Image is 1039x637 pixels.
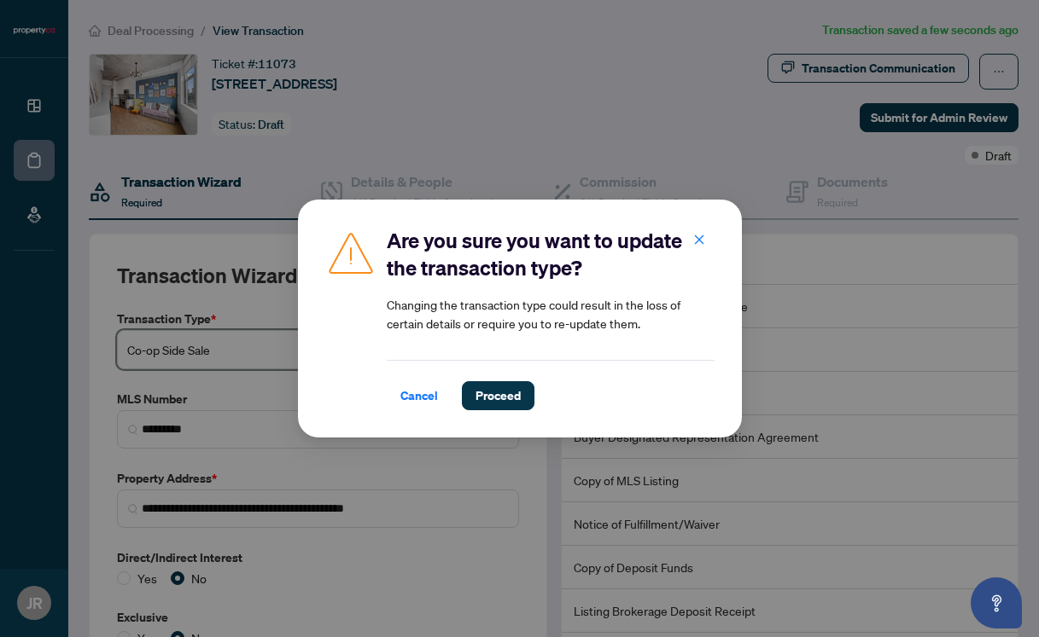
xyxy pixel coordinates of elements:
img: Caution Img [325,227,376,278]
h2: Are you sure you want to update the transaction type? [387,227,715,281]
span: close [693,234,705,246]
button: Open asap [971,577,1022,628]
span: Cancel [400,382,438,409]
button: Cancel [387,381,452,410]
span: Proceed [476,382,521,409]
button: Proceed [462,381,534,410]
article: Changing the transaction type could result in the loss of certain details or require you to re-up... [387,295,715,333]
